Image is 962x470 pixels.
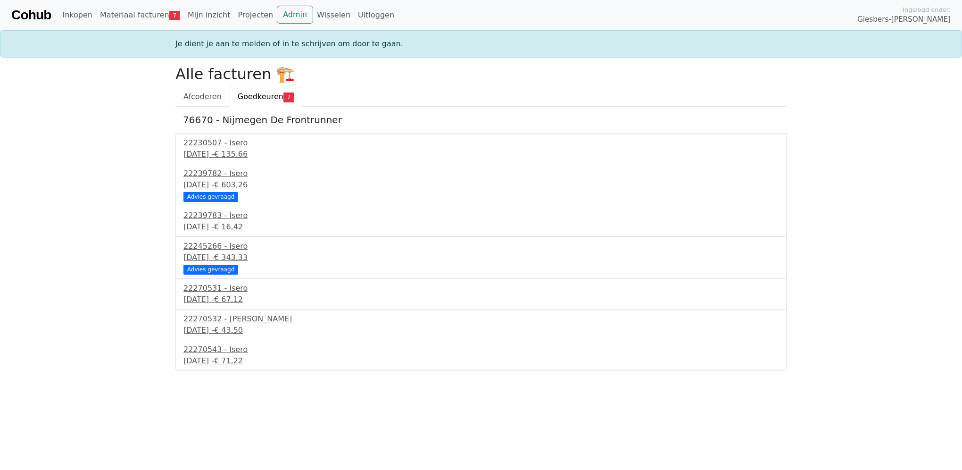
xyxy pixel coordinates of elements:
a: 22230507 - Isero[DATE] -€ 135,66 [183,137,779,160]
div: 22270543 - Isero [183,344,779,355]
div: [DATE] - [183,294,779,305]
a: Mijn inzicht [184,6,234,25]
span: 7 [169,11,180,20]
span: € 71,22 [214,356,243,365]
span: Ingelogd onder: [903,5,951,14]
a: 22245266 - Isero[DATE] -€ 343,33 Advies gevraagd [183,241,779,273]
span: Giesbers-[PERSON_NAME] [857,14,951,25]
a: 22270532 - [PERSON_NAME][DATE] -€ 43,50 [183,313,779,336]
span: € 603,26 [214,180,248,189]
a: 22239782 - Isero[DATE] -€ 603,26 Advies gevraagd [183,168,779,201]
div: Advies gevraagd [183,265,238,274]
span: € 343,33 [214,253,248,262]
div: 22245266 - Isero [183,241,779,252]
div: [DATE] - [183,149,779,160]
a: Admin [277,6,313,24]
a: Cohub [11,4,51,26]
span: Goedkeuren [238,92,283,101]
div: 22230507 - Isero [183,137,779,149]
h5: 76670 - Nijmegen De Frontrunner [183,114,779,126]
div: [DATE] - [183,179,779,191]
div: 22239783 - Isero [183,210,779,221]
span: € 135,66 [214,150,248,159]
div: [DATE] - [183,252,779,263]
a: Uitloggen [354,6,398,25]
div: 22270531 - Isero [183,283,779,294]
span: 7 [283,92,294,102]
span: Afcoderen [183,92,222,101]
a: 22270543 - Isero[DATE] -€ 71,22 [183,344,779,367]
div: Advies gevraagd [183,192,238,201]
a: Inkopen [58,6,96,25]
a: Goedkeuren7 [230,87,302,107]
div: 22239782 - Isero [183,168,779,179]
a: 22239783 - Isero[DATE] -€ 16,42 [183,210,779,233]
a: Materiaal facturen7 [96,6,184,25]
span: € 16,42 [214,222,243,231]
div: Je dient je aan te melden of in te schrijven om door te gaan. [170,38,792,50]
span: € 43,50 [214,326,243,335]
a: Wisselen [313,6,354,25]
div: [DATE] - [183,325,779,336]
a: Afcoderen [175,87,230,107]
span: € 67,12 [214,295,243,304]
div: 22270532 - [PERSON_NAME] [183,313,779,325]
a: 22270531 - Isero[DATE] -€ 67,12 [183,283,779,305]
div: [DATE] - [183,355,779,367]
a: Projecten [234,6,277,25]
h2: Alle facturen 🏗️ [175,65,787,83]
div: [DATE] - [183,221,779,233]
